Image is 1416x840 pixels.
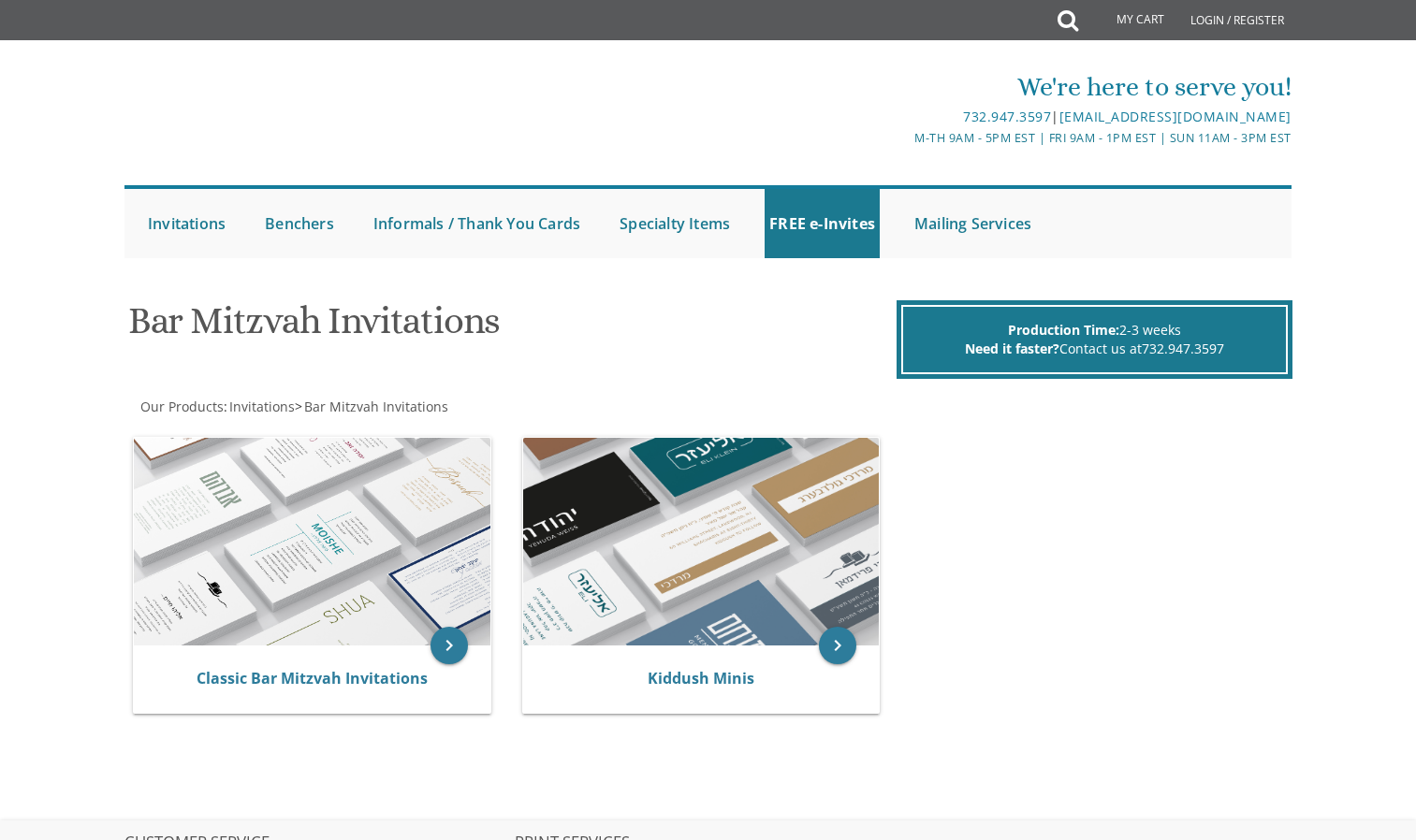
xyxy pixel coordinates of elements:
[901,305,1288,374] div: 2-3 weeks Contact us at
[302,398,448,415] a: Bar Mitzvah Invitations
[515,128,1292,148] div: M-Th 9am - 5pm EST | Fri 9am - 1pm EST | Sun 11am - 3pm EST
[369,189,585,258] a: Informals / Thank You Cards
[765,189,880,258] a: FREE e-Invites
[295,398,448,415] span: >
[963,108,1051,125] a: 732.947.3597
[139,398,224,415] a: Our Products
[197,668,428,688] a: Classic Bar Mitzvah Invitations
[128,300,892,355] h1: Bar Mitzvah Invitations
[134,438,490,645] img: Classic Bar Mitzvah Invitations
[1076,2,1177,39] a: My Cart
[515,68,1292,106] div: We're here to serve you!
[615,189,735,258] a: Specialty Items
[819,627,856,664] a: keyboard_arrow_right
[515,106,1292,128] div: |
[965,340,1059,357] span: Need it faster?
[304,398,448,415] span: Bar Mitzvah Invitations
[227,398,295,415] a: Invitations
[124,398,708,416] div: :
[1059,108,1292,125] a: [EMAIL_ADDRESS][DOMAIN_NAME]
[431,627,468,664] a: keyboard_arrow_right
[1008,321,1119,339] span: Production Time:
[1142,340,1224,357] a: 732.947.3597
[648,668,754,688] a: Kiddush Minis
[523,438,880,645] img: Kiddush Minis
[910,189,1036,258] a: Mailing Services
[260,189,339,258] a: Benchers
[229,398,295,415] span: Invitations
[143,189,230,258] a: Invitations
